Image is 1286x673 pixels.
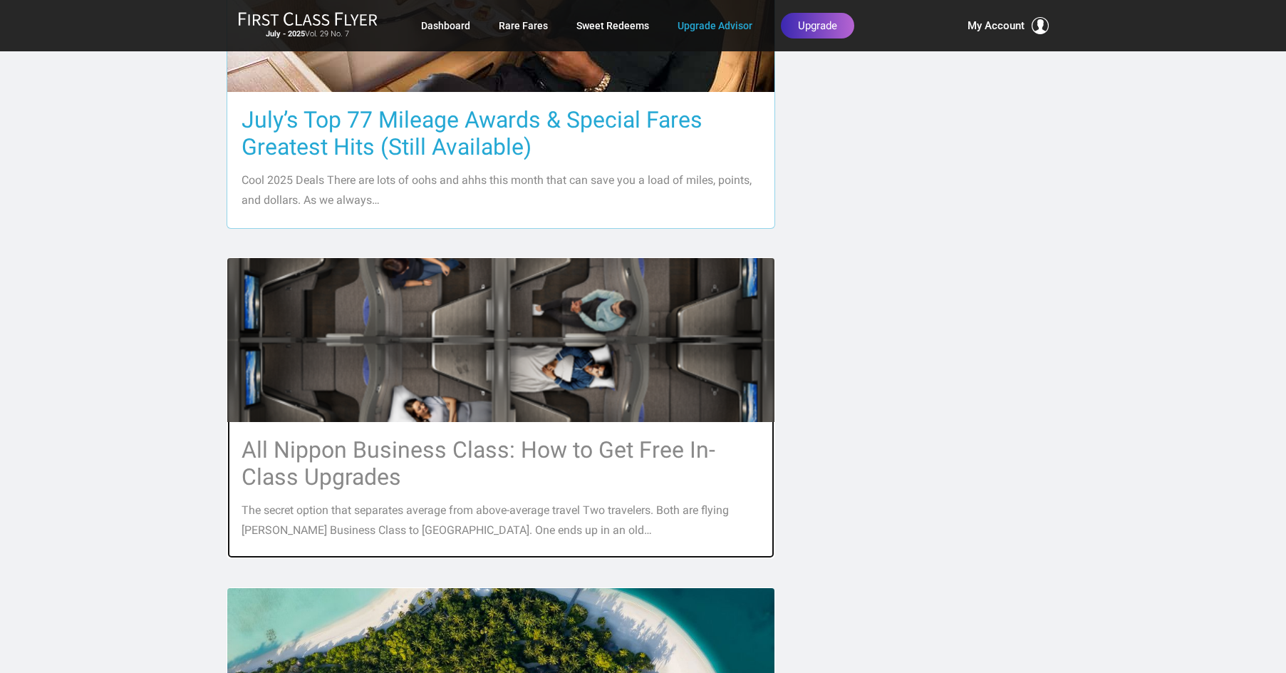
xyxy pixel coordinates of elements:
[242,170,760,210] p: Cool 2025 Deals There are lots of oohs and ahhs this month that can save you a load of miles, poi...
[242,436,760,490] h3: All Nippon Business Class: How to Get Free In-Class Upgrades
[238,11,378,26] img: First Class Flyer
[266,29,305,38] strong: July - 2025
[242,106,760,160] h3: July’s Top 77 Mileage Awards & Special Fares Greatest Hits (Still Available)
[238,11,378,40] a: First Class FlyerJuly - 2025Vol. 29 No. 7
[576,13,649,38] a: Sweet Redeems
[242,500,760,540] p: The secret option that separates average from above-average travel Two travelers. Both are flying...
[499,13,548,38] a: Rare Fares
[968,17,1049,34] button: My Account
[968,17,1025,34] span: My Account
[781,13,854,38] a: Upgrade
[421,13,470,38] a: Dashboard
[227,257,775,559] a: All Nippon Business Class: How to Get Free In-Class Upgrades The secret option that separates ave...
[678,13,752,38] a: Upgrade Advisor
[238,29,378,39] small: Vol. 29 No. 7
